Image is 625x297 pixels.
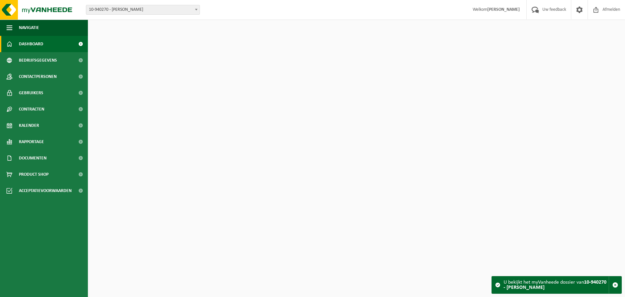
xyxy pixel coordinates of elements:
[86,5,200,14] span: 10-940270 - BOUCHERIE ANDRÉ - DATISMART - SENEFFE
[19,36,43,52] span: Dashboard
[19,101,44,117] span: Contracten
[19,166,49,183] span: Product Shop
[19,52,57,68] span: Bedrijfsgegevens
[19,20,39,36] span: Navigatie
[504,280,606,290] strong: 10-940270 - [PERSON_NAME]
[19,134,44,150] span: Rapportage
[86,5,200,15] span: 10-940270 - BOUCHERIE ANDRÉ - DATISMART - SENEFFE
[487,7,520,12] strong: [PERSON_NAME]
[19,183,72,199] span: Acceptatievoorwaarden
[504,276,609,293] div: U bekijkt het myVanheede dossier van
[19,117,39,134] span: Kalender
[19,68,57,85] span: Contactpersonen
[19,150,47,166] span: Documenten
[19,85,43,101] span: Gebruikers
